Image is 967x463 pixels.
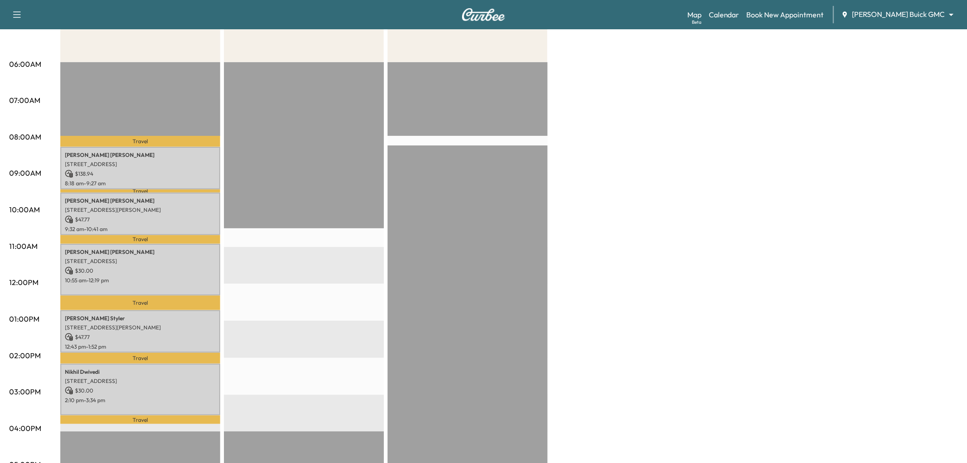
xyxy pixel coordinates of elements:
[65,267,216,275] p: $ 30.00
[65,206,216,214] p: [STREET_ADDRESS][PERSON_NAME]
[747,9,824,20] a: Book New Appointment
[9,204,40,215] p: 10:00AM
[65,215,216,224] p: $ 47.77
[65,226,216,233] p: 9:32 am - 10:41 am
[65,170,216,178] p: $ 138.94
[65,258,216,265] p: [STREET_ADDRESS]
[60,353,220,364] p: Travel
[65,161,216,168] p: [STREET_ADDRESS]
[9,313,39,324] p: 01:00PM
[65,248,216,256] p: [PERSON_NAME] [PERSON_NAME]
[65,333,216,341] p: $ 47.77
[687,9,701,20] a: MapBeta
[65,197,216,205] p: [PERSON_NAME] [PERSON_NAME]
[65,397,216,404] p: 2:10 pm - 3:34 pm
[65,368,216,376] p: Nikhil Dwivedi
[60,235,220,244] p: Travel
[9,241,37,252] p: 11:00AM
[65,151,216,159] p: [PERSON_NAME] [PERSON_NAME]
[65,315,216,322] p: [PERSON_NAME] Styler
[462,8,505,21] img: Curbee Logo
[9,167,41,178] p: 09:00AM
[9,386,41,397] p: 03:00PM
[65,377,216,385] p: [STREET_ADDRESS]
[60,415,220,424] p: Travel
[9,95,40,106] p: 07:00AM
[9,277,38,288] p: 12:00PM
[692,19,701,26] div: Beta
[60,296,220,310] p: Travel
[9,131,41,142] p: 08:00AM
[60,189,220,193] p: Travel
[60,136,220,147] p: Travel
[852,9,945,20] span: [PERSON_NAME] Buick GMC
[65,277,216,284] p: 10:55 am - 12:19 pm
[709,9,739,20] a: Calendar
[65,180,216,187] p: 8:18 am - 9:27 am
[65,387,216,395] p: $ 30.00
[9,350,41,361] p: 02:00PM
[9,59,41,70] p: 06:00AM
[65,343,216,350] p: 12:43 pm - 1:52 pm
[9,423,41,434] p: 04:00PM
[65,324,216,331] p: [STREET_ADDRESS][PERSON_NAME]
